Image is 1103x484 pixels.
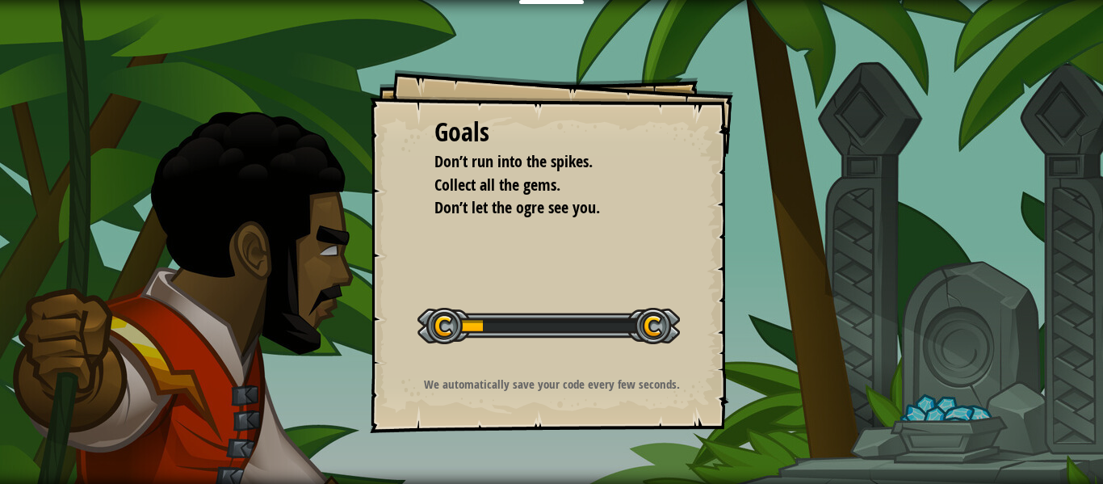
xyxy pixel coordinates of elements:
[434,150,593,172] span: Don’t run into the spikes.
[390,376,714,393] p: We automatically save your code every few seconds.
[434,114,669,151] div: Goals
[414,150,665,174] li: Don’t run into the spikes.
[434,196,600,218] span: Don’t let the ogre see you.
[414,174,665,197] li: Collect all the gems.
[414,196,665,220] li: Don’t let the ogre see you.
[434,174,560,196] span: Collect all the gems.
